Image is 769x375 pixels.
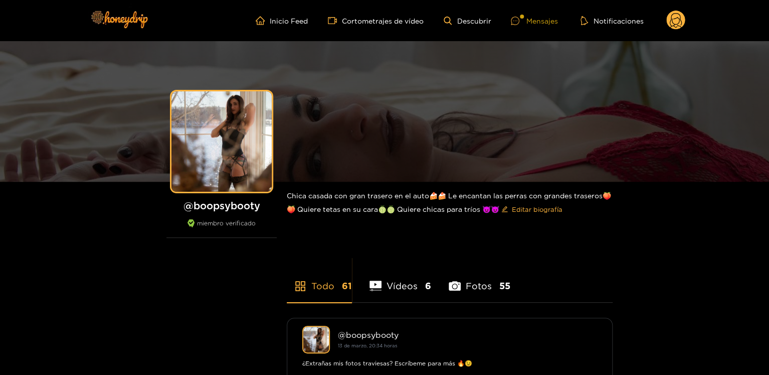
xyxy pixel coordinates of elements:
[197,220,256,226] font: miembro verificado
[593,17,643,25] font: Notificaciones
[499,201,564,217] button: editarEditar biografía
[578,16,646,26] button: Notificaciones
[499,281,510,291] font: 55
[342,17,424,25] font: Cortometrajes de vídeo
[387,281,418,291] font: Vídeos
[501,206,508,213] span: editar
[457,17,491,25] font: Descubrir
[338,330,399,339] font: @boopsybooty
[444,17,491,25] a: Descubrir
[342,281,352,291] font: 61
[183,200,260,211] font: @boopsybooty
[328,16,424,25] a: Cortometrajes de vídeo
[526,17,557,25] font: Mensajes
[466,281,492,291] font: Fotos
[256,16,308,25] a: Inicio Feed
[270,17,308,25] font: Inicio Feed
[512,206,562,213] font: Editar biografía
[302,360,472,366] font: ¿Extrañas mis fotos traviesas? Escríbeme para más 🔥😉
[302,326,330,353] img: boopsybooty
[311,281,334,291] font: Todo
[256,16,270,25] span: hogar
[294,280,306,292] span: tienda de aplicaciones
[328,16,342,25] span: cámara de vídeo
[338,343,398,348] font: 13 de marzo, 20:34 horas
[287,192,611,213] font: Chica casada con gran trasero en el auto🍰🍰 Le encantan las perras con grandes traseros🍑🍑 Quiere t...
[425,281,431,291] font: 6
